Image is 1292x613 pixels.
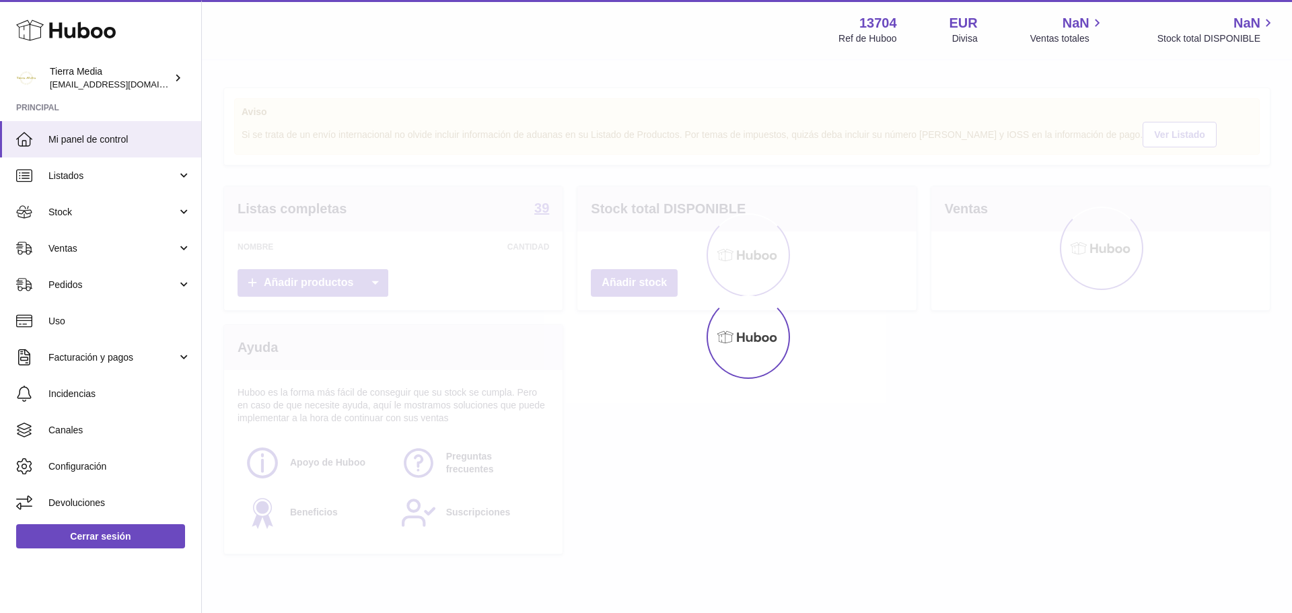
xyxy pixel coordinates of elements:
strong: EUR [949,14,978,32]
span: Mi panel de control [48,133,191,146]
img: internalAdmin-13704@internal.huboo.com [16,68,36,88]
span: Devoluciones [48,497,191,509]
div: Tierra Media [50,65,171,91]
span: Facturación y pagos [48,351,177,364]
a: NaN Stock total DISPONIBLE [1157,14,1276,45]
div: Divisa [952,32,978,45]
span: Uso [48,315,191,328]
span: NaN [1063,14,1089,32]
span: NaN [1233,14,1260,32]
span: Incidencias [48,388,191,400]
span: Stock [48,206,177,219]
div: Ref de Huboo [838,32,896,45]
strong: 13704 [859,14,897,32]
a: NaN Ventas totales [1030,14,1105,45]
span: Ventas totales [1030,32,1105,45]
span: Listados [48,170,177,182]
span: Pedidos [48,279,177,291]
span: [EMAIL_ADDRESS][DOMAIN_NAME] [50,79,198,89]
span: Canales [48,424,191,437]
span: Stock total DISPONIBLE [1157,32,1276,45]
span: Ventas [48,242,177,255]
span: Configuración [48,460,191,473]
a: Cerrar sesión [16,524,185,548]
